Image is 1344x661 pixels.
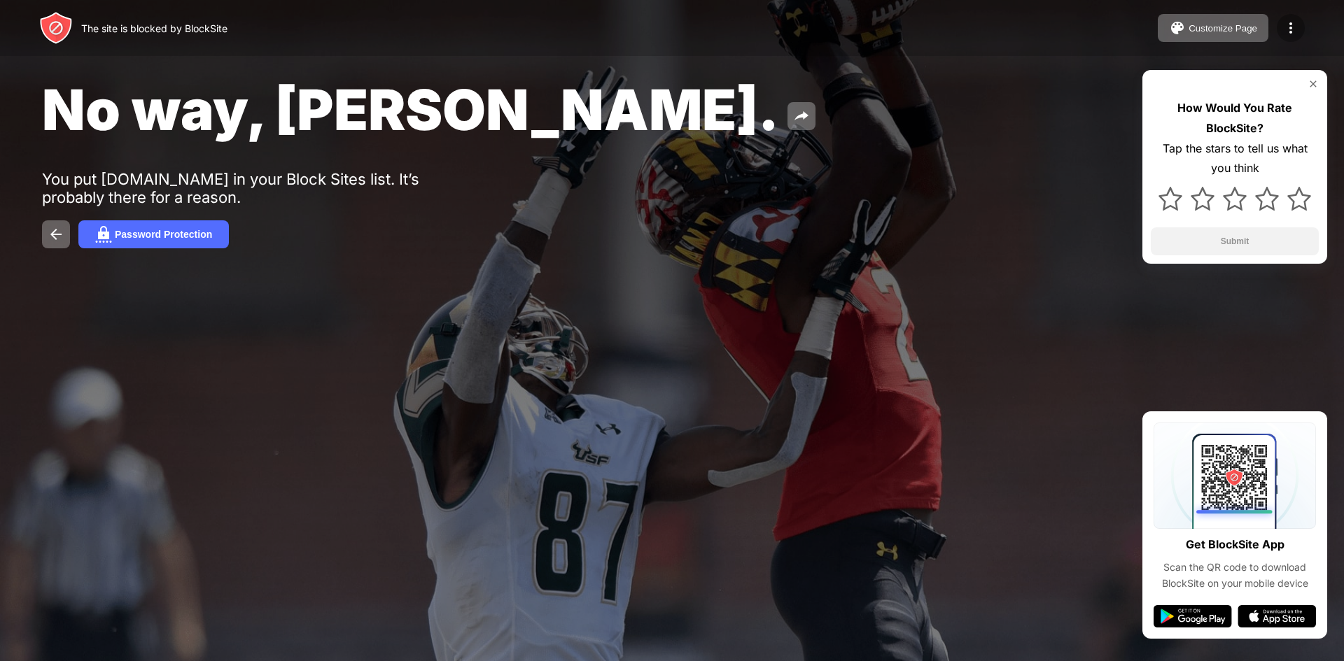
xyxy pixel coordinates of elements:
[48,226,64,243] img: back.svg
[793,108,810,125] img: share.svg
[1169,20,1186,36] img: pallet.svg
[1154,560,1316,591] div: Scan the QR code to download BlockSite on your mobile device
[1151,138,1319,179] div: Tap the stars to tell us what you think
[1223,187,1247,211] img: star.svg
[1308,78,1319,90] img: rate-us-close.svg
[1255,187,1279,211] img: star.svg
[1154,605,1232,627] img: google-play.svg
[1189,23,1257,34] div: Customize Page
[1186,534,1284,555] div: Get BlockSite App
[1282,20,1299,36] img: menu-icon.svg
[39,11,73,45] img: header-logo.svg
[1151,98,1319,138] div: How Would You Rate BlockSite?
[42,76,779,143] span: No way, [PERSON_NAME].
[95,226,112,243] img: password.svg
[1287,187,1311,211] img: star.svg
[42,170,475,206] div: You put [DOMAIN_NAME] in your Block Sites list. It’s probably there for a reason.
[1158,14,1268,42] button: Customize Page
[1158,187,1182,211] img: star.svg
[1154,422,1316,529] img: qrcode.svg
[1238,605,1316,627] img: app-store.svg
[115,229,212,240] div: Password Protection
[1151,227,1319,255] button: Submit
[1191,187,1214,211] img: star.svg
[78,220,229,248] button: Password Protection
[81,22,227,34] div: The site is blocked by BlockSite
